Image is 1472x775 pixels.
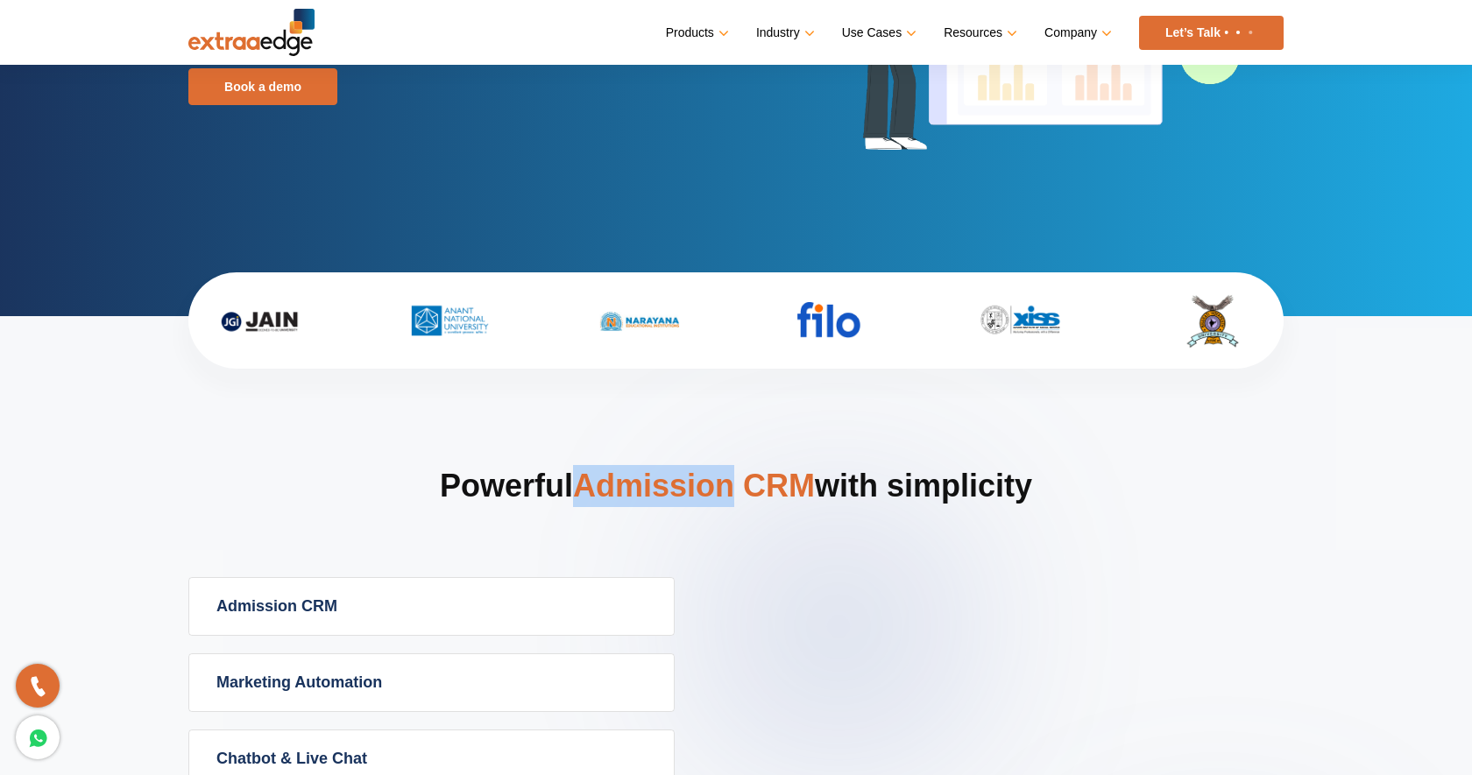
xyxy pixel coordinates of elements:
span: Admission CRM [573,468,815,504]
a: Let’s Talk [1139,16,1284,50]
h2: Powerful with simplicity [188,465,1284,577]
a: Marketing Automation [189,654,674,711]
a: Industry [756,20,811,46]
a: Company [1044,20,1108,46]
a: Products [666,20,725,46]
a: Admission CRM [189,578,674,635]
a: Resources [944,20,1014,46]
a: Use Cases [842,20,913,46]
a: Book a demo [188,68,337,105]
